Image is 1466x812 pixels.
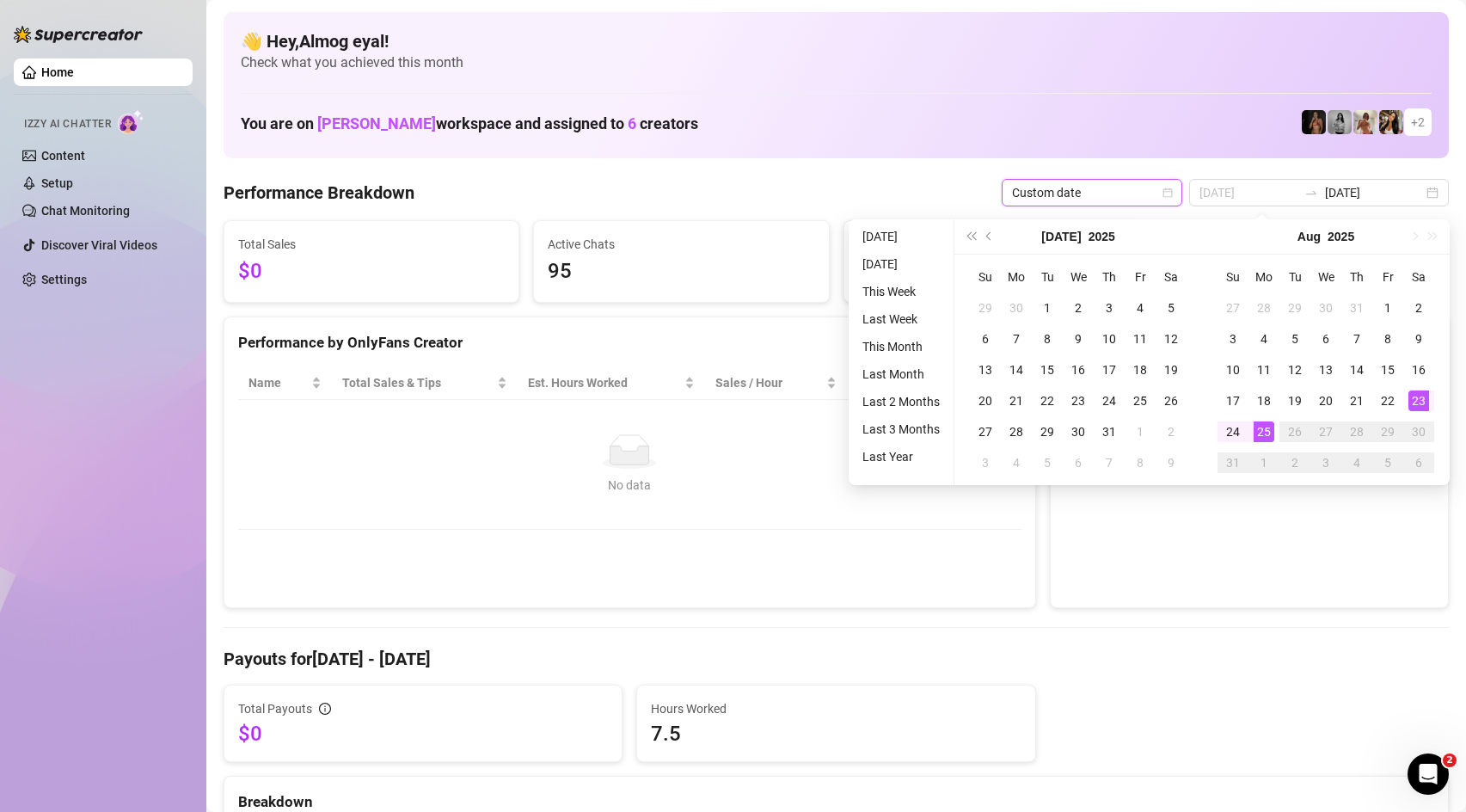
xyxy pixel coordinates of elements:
td: 2025-08-28 [1341,416,1372,447]
div: 24 [1099,391,1119,411]
a: Discover Viral Videos [41,238,157,252]
div: 29 [1285,298,1305,318]
td: 2025-07-03 [1094,292,1125,323]
div: 26 [1285,421,1305,442]
div: 21 [1346,391,1367,411]
td: 2025-06-29 [970,292,1001,323]
td: 2025-07-28 [1001,416,1032,447]
div: 31 [1346,298,1367,318]
li: [DATE] [856,254,947,274]
div: 5 [1037,452,1058,473]
td: 2025-08-31 [1218,447,1248,478]
div: 20 [1316,391,1336,411]
button: Last year (Control + left) [961,219,980,254]
button: Previous month (PageUp) [980,219,999,254]
div: 28 [1346,421,1367,442]
th: Th [1341,261,1372,292]
th: Sa [1403,261,1434,292]
div: 28 [1254,298,1274,318]
div: 4 [1254,329,1274,349]
a: Settings [41,273,87,286]
div: 11 [1130,329,1150,349]
div: 6 [975,329,996,349]
div: 17 [1223,391,1243,411]
div: 10 [1099,329,1119,349]
button: Choose a month [1297,219,1321,254]
span: Check what you achieved this month [241,53,1432,72]
td: 2025-08-25 [1248,416,1279,447]
div: 22 [1037,391,1058,411]
td: 2025-09-06 [1403,447,1434,478]
li: Last Year [856,446,947,467]
div: 6 [1408,452,1429,473]
th: We [1063,261,1094,292]
td: 2025-06-30 [1001,292,1032,323]
span: $0 [238,255,505,288]
div: 28 [1006,421,1027,442]
td: 2025-07-10 [1094,323,1125,354]
td: 2025-09-01 [1248,447,1279,478]
td: 2025-08-29 [1372,416,1403,447]
li: Last 2 Months [856,391,947,412]
div: 6 [1068,452,1089,473]
span: 7.5 [651,720,1021,747]
div: 7 [1099,452,1119,473]
td: 2025-07-11 [1125,323,1156,354]
div: 9 [1408,329,1429,349]
td: 2025-08-08 [1125,447,1156,478]
div: 18 [1130,360,1150,380]
div: 6 [1316,329,1336,349]
td: 2025-08-09 [1403,323,1434,354]
div: 14 [1006,360,1027,380]
td: 2025-08-08 [1372,323,1403,354]
td: 2025-08-09 [1156,447,1187,478]
td: 2025-08-01 [1372,292,1403,323]
span: Sales / Hour [715,373,823,392]
div: 1 [1254,452,1274,473]
div: 21 [1006,391,1027,411]
div: 8 [1037,329,1058,349]
img: logo-BBDzfeDw.svg [14,26,143,43]
div: 13 [1316,360,1336,380]
td: 2025-07-30 [1310,292,1341,323]
span: [PERSON_NAME] [317,114,436,132]
td: 2025-07-29 [1032,416,1063,447]
td: 2025-08-06 [1310,323,1341,354]
td: 2025-08-11 [1248,354,1279,385]
td: 2025-09-02 [1279,447,1310,478]
td: 2025-07-02 [1063,292,1094,323]
td: 2025-07-23 [1063,385,1094,416]
div: 12 [1285,360,1305,380]
div: 5 [1285,329,1305,349]
th: Mo [1001,261,1032,292]
td: 2025-08-21 [1341,385,1372,416]
div: 30 [1316,298,1336,318]
span: + 2 [1411,113,1425,132]
li: Last Month [856,364,947,384]
div: 31 [1099,421,1119,442]
span: Name [248,373,308,392]
td: 2025-08-05 [1032,447,1063,478]
span: to [1304,186,1318,200]
li: This Week [856,281,947,302]
span: Total Sales & Tips [342,373,494,392]
span: $0 [238,720,608,747]
div: 2 [1285,452,1305,473]
button: Choose a month [1041,219,1081,254]
td: 2025-07-31 [1341,292,1372,323]
td: 2025-08-02 [1403,292,1434,323]
div: 9 [1068,329,1089,349]
div: 30 [1068,421,1089,442]
td: 2025-08-20 [1310,385,1341,416]
h4: 👋 Hey, Almog eyal ! [241,29,1432,53]
a: Chat Monitoring [41,204,130,218]
div: 27 [1316,421,1336,442]
iframe: Intercom live chat [1408,754,1449,795]
span: Hours Worked [651,699,1021,718]
td: 2025-07-24 [1094,385,1125,416]
div: 7 [1346,329,1367,349]
img: A [1328,110,1352,134]
span: Izzy AI Chatter [24,116,111,132]
div: 24 [1223,421,1243,442]
td: 2025-07-19 [1156,354,1187,385]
